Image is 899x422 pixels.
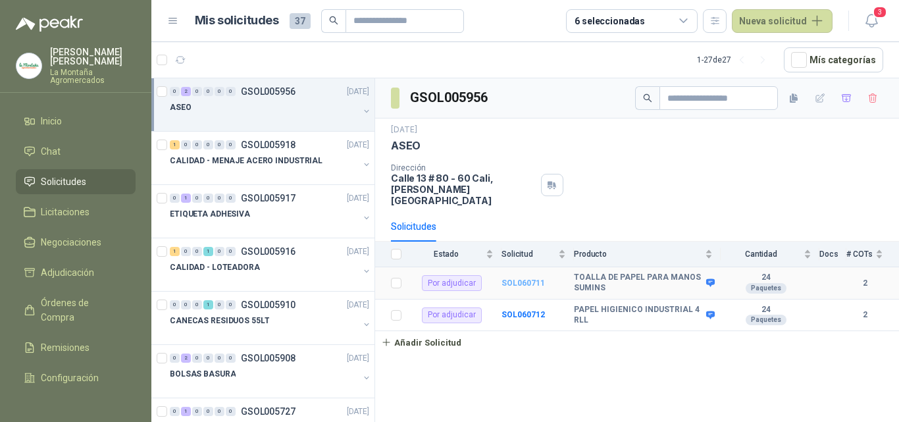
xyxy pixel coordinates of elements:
th: Docs [819,242,846,267]
p: [DATE] [347,86,369,98]
a: Órdenes de Compra [16,290,136,330]
div: 2 [181,87,191,96]
p: GSOL005910 [241,300,295,309]
th: Solicitud [501,242,574,267]
p: GSOL005908 [241,354,295,363]
img: Logo peakr [16,16,83,32]
span: Chat [41,144,61,159]
div: 0 [181,247,191,256]
p: GSOL005918 [241,140,295,149]
span: Cantidad [721,250,801,259]
div: 0 [215,247,224,256]
th: Producto [574,242,721,267]
div: 1 [170,140,180,149]
div: 0 [215,354,224,363]
span: Producto [574,250,702,259]
p: [DATE] [347,352,369,365]
div: 0 [203,87,213,96]
span: Configuración [41,371,99,385]
div: 0 [170,354,180,363]
p: ASEO [170,101,192,114]
span: Inicio [41,114,62,128]
div: 0 [192,87,202,96]
p: CALIDAD - LOTEADORA [170,261,260,274]
p: [DATE] [347,139,369,151]
p: CANECAS RESIDUOS 55LT [170,315,269,327]
span: Negociaciones [41,235,101,250]
a: Inicio [16,109,136,134]
p: Calle 13 # 80 - 60 Cali , [PERSON_NAME][GEOGRAPHIC_DATA] [391,172,536,206]
div: 1 [203,300,213,309]
div: 0 [226,87,236,96]
a: 1 0 0 1 0 0 GSOL005916[DATE] CALIDAD - LOTEADORA [170,244,372,286]
span: Adjudicación [41,265,94,280]
div: 0 [192,300,202,309]
div: Por adjudicar [422,275,482,291]
b: TOALLA DE PAPEL PARA MANOS SUMINS [574,273,703,293]
p: GSOL005727 [241,407,295,416]
span: Solicitudes [41,174,86,189]
a: 0 2 0 0 0 0 GSOL005908[DATE] BOLSAS BASURA [170,350,372,392]
p: Dirección [391,163,536,172]
div: Por adjudicar [422,307,482,323]
div: 0 [170,300,180,309]
div: 0 [226,247,236,256]
div: 0 [215,194,224,203]
a: Añadir Solicitud [375,331,899,354]
div: 0 [226,354,236,363]
p: GSOL005956 [241,87,295,96]
div: 0 [215,300,224,309]
div: 6 seleccionadas [575,14,645,28]
div: 1 [170,247,180,256]
button: 3 [860,9,883,33]
a: Licitaciones [16,199,136,224]
p: [DATE] [347,299,369,311]
div: 0 [226,300,236,309]
div: 0 [203,354,213,363]
a: 0 2 0 0 0 0 GSOL005956[DATE] ASEO [170,84,372,126]
b: 2 [846,309,883,321]
div: 0 [226,140,236,149]
div: 0 [192,354,202,363]
h3: GSOL005956 [410,88,490,108]
b: 2 [846,277,883,290]
div: 2 [181,354,191,363]
a: Remisiones [16,335,136,360]
button: Nueva solicitud [732,9,833,33]
div: Paquetes [746,315,786,325]
p: ASEO [391,139,421,153]
div: 1 [181,194,191,203]
div: 0 [203,407,213,416]
a: Chat [16,139,136,164]
div: 0 [192,140,202,149]
p: [DATE] [347,192,369,205]
b: SOL060711 [501,278,545,288]
span: search [643,93,652,103]
button: Añadir Solicitud [375,331,467,354]
h1: Mis solicitudes [195,11,279,30]
a: Solicitudes [16,169,136,194]
a: Negociaciones [16,230,136,255]
a: Configuración [16,365,136,390]
b: 24 [721,273,811,283]
a: 1 0 0 0 0 0 GSOL005918[DATE] CALIDAD - MENAJE ACERO INDUSTRIAL [170,137,372,179]
span: Órdenes de Compra [41,296,123,325]
span: Solicitud [501,250,555,259]
p: GSOL005916 [241,247,295,256]
a: Adjudicación [16,260,136,285]
a: 0 0 0 1 0 0 GSOL005910[DATE] CANECAS RESIDUOS 55LT [170,297,372,339]
p: [DATE] [347,406,369,418]
span: 3 [873,6,887,18]
span: 37 [290,13,311,29]
b: 24 [721,305,811,315]
div: Paquetes [746,283,786,294]
div: 0 [192,194,202,203]
span: Estado [409,250,483,259]
b: PAPEL HIGIENICO INDUSTRIAL 4 RLL [574,305,703,325]
p: CALIDAD - MENAJE ACERO INDUSTRIAL [170,155,322,167]
a: SOL060712 [501,310,545,319]
th: # COTs [846,242,899,267]
div: 0 [215,87,224,96]
span: Remisiones [41,340,90,355]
